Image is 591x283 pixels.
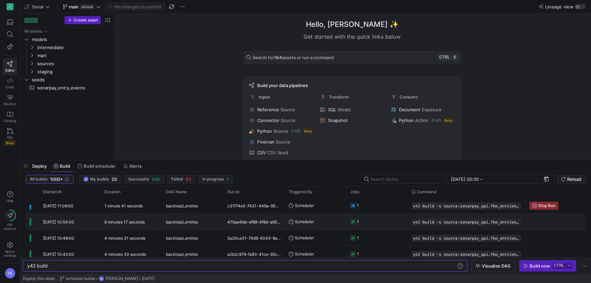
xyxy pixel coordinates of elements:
span: Scheduler [295,214,314,230]
input: End datetime [484,176,528,182]
span: intermediate [37,44,110,51]
span: Scheduler [295,198,314,213]
span: Build [60,163,70,169]
input: Search Builds [370,176,438,182]
span: Source [280,107,295,112]
span: Fivetran [257,139,274,145]
div: S [7,3,13,10]
div: Press SPACE to select this row. [23,51,111,59]
button: All builds1000+ [26,175,74,184]
span: 3 left [291,129,301,133]
span: schedule builds [66,276,95,281]
span: CSV [257,150,266,155]
span: Scheduler [295,246,314,262]
span: staging [37,68,110,76]
span: Create asset [74,18,98,23]
span: default [80,4,95,9]
button: Successful936 [124,175,164,184]
span: Connector [257,118,279,123]
span: [DATE] [142,276,155,281]
button: Stop Run [529,202,558,210]
span: Lineage view [545,4,574,9]
span: Search for assets or run a command [253,55,334,60]
span: Snapshot [328,118,348,123]
button: ConnectorSource [248,116,315,124]
div: 47bae4bb-ef88-4f8d-a65f-9fadb9301927 [223,214,285,230]
button: maindefault [61,2,102,11]
a: Code [3,75,17,92]
button: Create asset [64,16,101,24]
span: In progress [202,177,224,181]
div: SB [83,176,89,182]
button: DocumentExposure [390,106,456,114]
span: Code [6,85,14,89]
span: Catalog [4,119,16,123]
span: Python [399,118,414,123]
span: Beta [4,140,15,146]
span: Python [257,128,272,134]
button: CSVCSV Seed [248,149,315,157]
span: Source [273,128,288,134]
button: Search for184assets or run a commandctrlk [243,51,461,64]
span: [PERSON_NAME] [105,276,138,281]
span: Source [276,139,290,145]
kbd: ctrl [438,54,451,60]
span: seeds [32,76,110,84]
a: Editor [3,58,17,75]
span: Help [6,199,14,203]
span: Deploy this state: [23,276,55,281]
button: schedule buildsSB[PERSON_NAME][DATE] [58,274,156,283]
a: Spacesettings [3,239,17,260]
span: CSV Seed [267,150,288,155]
a: Catalog [3,109,17,125]
span: – [480,176,483,182]
span: Command [417,190,436,194]
button: SQLModel [319,106,385,114]
span: 1000+ [50,176,63,182]
button: Build scheduler [75,160,119,172]
span: Build your data pipelines [257,83,308,88]
span: y42 build -s source:sonarpay_api.fbo_entries_us [413,236,520,241]
span: Duration [104,190,121,194]
y42-duration: 6 minutes 17 seconds [104,219,145,225]
span: y42 build -s source:sonarpay_api.fbo_entries_us [413,204,520,208]
div: Press SPACE to select this row. [23,27,111,35]
span: y42 build -s source:sonarpay_api.fbo_entries_us [413,220,520,225]
button: Sonar [23,2,52,11]
span: Beta [444,118,453,123]
button: Snapshot [319,116,385,124]
span: Failed [171,177,183,181]
span: Space settings [4,249,16,257]
button: Build nowctrl⏎ [519,260,576,272]
div: SB [5,268,15,279]
y42-duration: 4 minutes 31 seconds [104,236,145,241]
div: Press SPACE to select this row. [23,76,111,84]
span: Reference [257,107,279,112]
div: SB [99,276,104,281]
button: Help [3,188,17,206]
div: Press SPACE to select this row. [23,68,111,76]
div: c31f74e5-7431-449a-9554-752a01dc31ce [223,198,285,213]
button: SBMy builds20 [79,175,121,184]
span: [DATE] 10:54:00 [43,219,74,225]
div: All assets [24,29,42,34]
span: Triggered By [289,190,313,194]
span: Started At [43,190,62,194]
kbd: ctrl [553,263,566,269]
span: Build scheduler [84,163,116,169]
span: 1 [226,176,228,182]
span: 936 [152,176,160,182]
span: Deploy [32,163,47,169]
div: Press SPACE to select this row. [23,35,111,43]
button: Visualize DAG [471,260,515,272]
span: Reload [567,176,581,182]
button: FivetranSource [248,138,315,146]
div: 1 [357,198,359,213]
span: Stop Run [538,203,555,208]
span: Editor [5,68,15,72]
span: 20 [111,176,117,182]
span: backload_entries [166,214,198,230]
div: a2b2c978-fa83-41ce-92cf-2b05c6dc3ca7 [223,246,285,262]
div: Press SPACE to select this row. [23,43,111,51]
button: Reload [557,175,586,184]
